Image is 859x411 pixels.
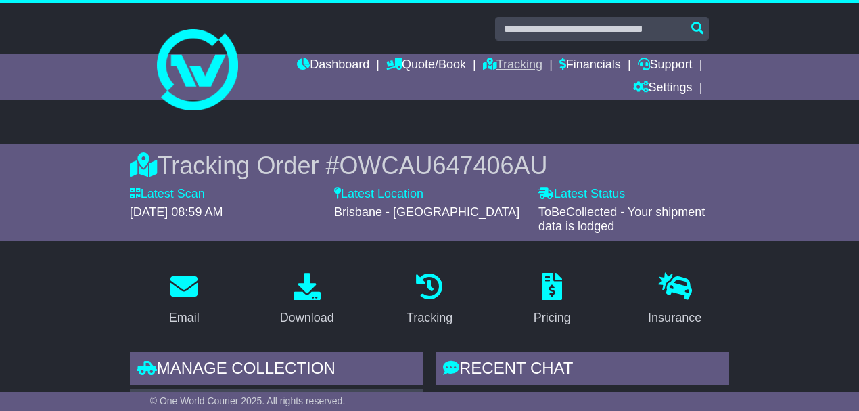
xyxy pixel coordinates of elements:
[339,152,547,179] span: OWCAU647406AU
[334,205,519,219] span: Brisbane - [GEOGRAPHIC_DATA]
[407,309,452,327] div: Tracking
[538,187,625,202] label: Latest Status
[534,309,571,327] div: Pricing
[271,268,343,332] a: Download
[436,352,729,389] div: RECENT CHAT
[160,268,208,332] a: Email
[169,309,200,327] div: Email
[483,54,542,77] a: Tracking
[633,77,693,100] a: Settings
[130,187,205,202] label: Latest Scan
[130,205,223,219] span: [DATE] 08:59 AM
[398,268,461,332] a: Tracking
[130,352,423,389] div: Manage collection
[386,54,466,77] a: Quote/Book
[525,268,580,332] a: Pricing
[280,309,334,327] div: Download
[538,205,705,234] span: ToBeCollected - Your shipment data is lodged
[638,54,693,77] a: Support
[334,187,423,202] label: Latest Location
[559,54,621,77] a: Financials
[297,54,369,77] a: Dashboard
[639,268,710,332] a: Insurance
[648,309,701,327] div: Insurance
[130,151,730,180] div: Tracking Order #
[150,395,346,406] span: © One World Courier 2025. All rights reserved.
